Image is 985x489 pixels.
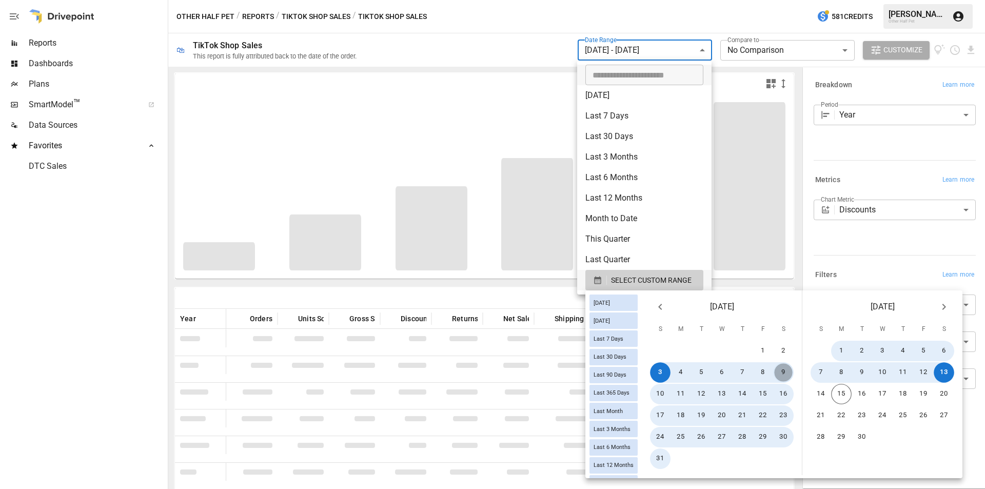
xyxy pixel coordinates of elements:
div: Last 7 Days [589,330,638,347]
li: Last 3 Months [577,147,712,167]
button: 21 [811,405,831,426]
button: 24 [650,427,671,447]
button: 4 [893,341,913,361]
li: Last 6 Months [577,167,712,188]
button: 11 [893,362,913,383]
button: 13 [712,384,732,404]
button: 12 [691,384,712,404]
button: 26 [913,405,934,426]
button: 23 [852,405,872,426]
button: 14 [732,384,753,404]
span: Wednesday [873,319,892,340]
button: 6 [934,341,954,361]
span: Friday [754,319,772,340]
span: Thursday [894,319,912,340]
div: [DATE] [589,312,638,329]
button: 10 [650,384,671,404]
span: Sunday [812,319,830,340]
button: 17 [872,384,893,404]
button: 27 [934,405,954,426]
button: 31 [650,448,671,469]
span: Sunday [651,319,669,340]
button: 27 [712,427,732,447]
div: Last 90 Days [589,367,638,383]
li: Last 30 Days [577,126,712,147]
button: 25 [893,405,913,426]
span: Last 7 Days [589,336,627,342]
button: 5 [691,362,712,383]
div: Last Month [589,403,638,419]
button: 10 [872,362,893,383]
button: 12 [913,362,934,383]
button: 9 [852,362,872,383]
span: Last 90 Days [589,371,631,378]
span: Monday [832,319,851,340]
button: 29 [831,427,852,447]
button: 7 [811,362,831,383]
button: 23 [773,405,794,426]
span: Saturday [935,319,953,340]
span: SELECT CUSTOM RANGE [611,274,692,287]
span: Last 3 Months [589,426,635,433]
button: Next month [934,297,954,317]
span: Last 6 Months [589,444,635,451]
button: SELECT CUSTOM RANGE [585,270,703,290]
button: 22 [753,405,773,426]
div: Last 6 Months [589,439,638,456]
button: 30 [852,427,872,447]
button: 2 [852,341,872,361]
button: 16 [773,384,794,404]
div: Last 30 Days [589,349,638,365]
button: 24 [872,405,893,426]
span: [DATE] [589,300,614,306]
span: [DATE] [710,300,734,314]
button: 6 [712,362,732,383]
button: 8 [753,362,773,383]
button: 29 [753,427,773,447]
span: [DATE] [871,300,895,314]
li: Last 7 Days [577,106,712,126]
li: Last 12 Months [577,188,712,208]
button: 22 [831,405,852,426]
button: 14 [811,384,831,404]
button: 3 [650,362,671,383]
button: Previous month [650,297,671,317]
div: Last 3 Months [589,421,638,437]
button: 28 [811,427,831,447]
button: 1 [831,341,852,361]
span: Wednesday [713,319,731,340]
span: Last 12 Months [589,462,638,468]
button: 19 [691,405,712,426]
button: 5 [913,341,934,361]
button: 8 [831,362,852,383]
button: 2 [773,341,794,361]
li: [DATE] [577,85,712,106]
button: 21 [732,405,753,426]
button: 11 [671,384,691,404]
li: Last Quarter [577,249,712,270]
button: 16 [852,384,872,404]
span: Monday [672,319,690,340]
span: Last 365 Days [589,389,634,396]
span: Friday [914,319,933,340]
button: 25 [671,427,691,447]
span: Last Month [589,408,627,415]
button: 30 [773,427,794,447]
li: Month to Date [577,208,712,229]
span: Saturday [774,319,793,340]
div: [DATE] [589,295,638,311]
div: Last 12 Months [589,457,638,474]
button: 9 [773,362,794,383]
div: Last 365 Days [589,385,638,401]
button: 15 [753,384,773,404]
span: Tuesday [853,319,871,340]
button: 18 [893,384,913,404]
button: 7 [732,362,753,383]
button: 19 [913,384,934,404]
button: 3 [872,341,893,361]
span: Last 30 Days [589,354,631,360]
button: 4 [671,362,691,383]
button: 28 [732,427,753,447]
span: [DATE] [589,318,614,324]
li: This Quarter [577,229,712,249]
